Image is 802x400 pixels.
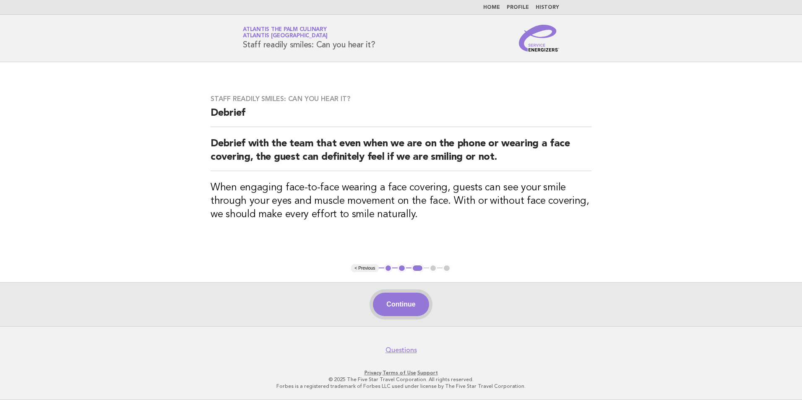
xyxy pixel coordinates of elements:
[211,106,591,127] h2: Debrief
[536,5,559,10] a: History
[144,369,658,376] p: · ·
[144,376,658,383] p: © 2025 The Five Star Travel Corporation. All rights reserved.
[243,27,375,49] h1: Staff readily smiles: Can you hear it?
[351,264,378,273] button: < Previous
[144,383,658,390] p: Forbes is a registered trademark of Forbes LLC used under license by The Five Star Travel Corpora...
[411,264,424,273] button: 3
[483,5,500,10] a: Home
[384,264,393,273] button: 1
[385,346,417,354] a: Questions
[243,34,328,39] span: Atlantis [GEOGRAPHIC_DATA]
[211,137,591,171] h2: Debrief with the team that even when we are on the phone or wearing a face covering, the guest ca...
[507,5,529,10] a: Profile
[243,27,328,39] a: Atlantis The Palm CulinaryAtlantis [GEOGRAPHIC_DATA]
[211,95,591,103] h3: Staff readily smiles: Can you hear it?
[398,264,406,273] button: 2
[383,370,416,376] a: Terms of Use
[373,293,429,316] button: Continue
[211,181,591,221] h3: When engaging face-to-face wearing a face covering, guests can see your smile through your eyes a...
[365,370,381,376] a: Privacy
[519,25,559,52] img: Service Energizers
[417,370,438,376] a: Support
